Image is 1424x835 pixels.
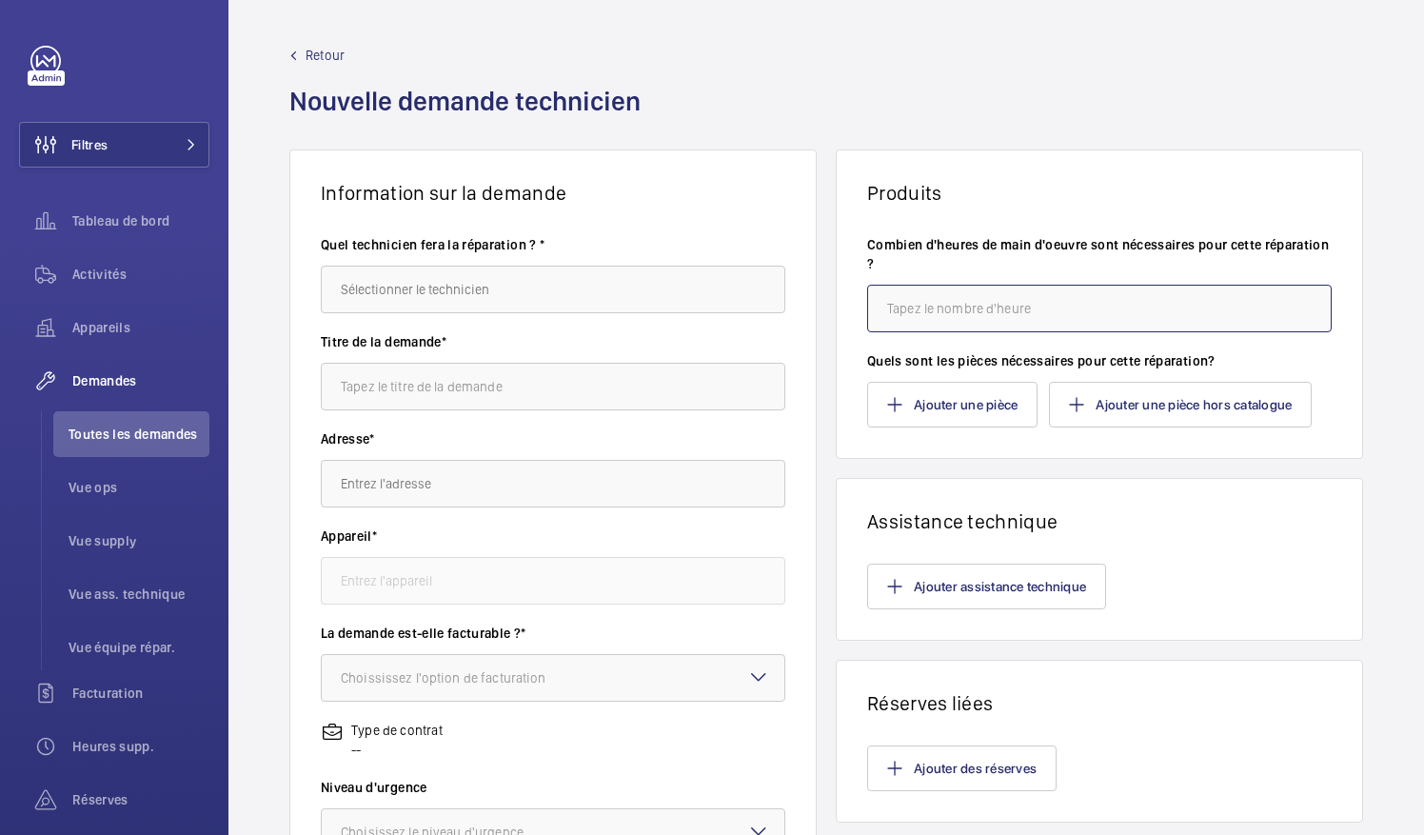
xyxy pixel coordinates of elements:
span: Réserves [72,790,209,809]
h1: Nouvelle demande technicien [289,84,652,149]
span: Heures supp. [72,737,209,756]
span: Filtres [71,135,108,154]
label: Appareil* [321,527,785,546]
span: Facturation [72,684,209,703]
h1: Réserves liées [867,691,1332,715]
span: Appareils [72,318,209,337]
h1: Produits [867,181,1332,205]
span: Toutes les demandes [69,425,209,444]
h1: Information sur la demande [321,181,785,205]
button: Ajouter assistance technique [867,564,1106,609]
p: Type de contrat [351,721,443,740]
span: Demandes [72,371,209,390]
input: Tapez le nombre d'heure [867,285,1332,332]
button: Ajouter une pièce [867,382,1038,427]
label: Combien d'heures de main d'oeuvre sont nécessaires pour cette réparation ? [867,235,1332,273]
label: La demande est-elle facturable ?* [321,624,785,643]
button: Ajouter des réserves [867,746,1057,791]
span: Tableau de bord [72,211,209,230]
span: Vue ops [69,478,209,497]
h1: Assistance technique [867,509,1332,533]
span: Vue supply [69,531,209,550]
label: Quels sont les pièces nécessaires pour cette réparation? [867,351,1332,370]
input: Entrez l'adresse [321,460,785,507]
label: Niveau d'urgence [321,778,785,797]
label: Quel technicien fera la réparation ? * [321,235,785,254]
span: Retour [306,46,345,65]
input: Sélectionner le technicien [321,266,785,313]
span: Vue ass. technique [69,585,209,604]
label: Titre de la demande* [321,332,785,351]
p: -- [351,740,443,759]
div: Choississez l'option de facturation [341,668,594,687]
label: Adresse* [321,429,785,448]
span: Activités [72,265,209,284]
input: Entrez l'appareil [321,557,785,605]
button: Filtres [19,122,209,168]
button: Ajouter une pièce hors catalogue [1049,382,1312,427]
span: Vue équipe répar. [69,638,209,657]
input: Tapez le titre de la demande [321,363,785,410]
